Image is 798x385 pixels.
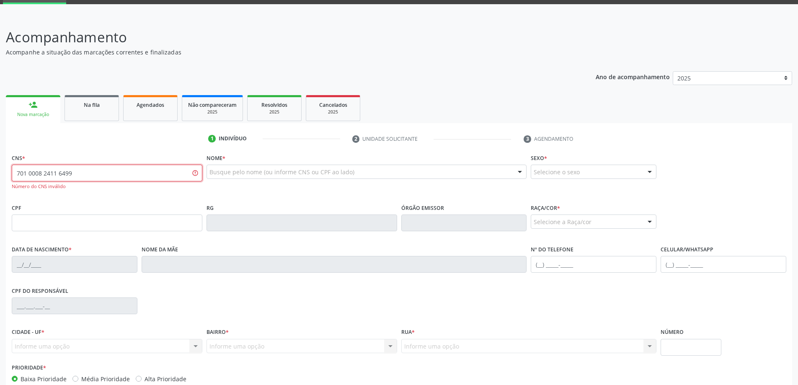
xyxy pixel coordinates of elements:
div: 2025 [312,109,354,115]
label: Data de nascimento [12,243,72,256]
label: Nome da mãe [142,243,178,256]
label: Nome [207,152,225,165]
label: CNS [12,152,25,165]
span: Selecione o sexo [534,168,580,176]
label: Bairro [207,326,229,339]
div: 2025 [253,109,295,115]
label: Baixa Prioridade [21,375,67,383]
div: Indivíduo [219,135,247,142]
p: Ano de acompanhamento [596,71,670,82]
div: 1 [208,135,216,142]
input: __/__/____ [12,256,137,273]
label: Celular/WhatsApp [661,243,713,256]
label: Órgão emissor [401,202,444,215]
span: Selecione a Raça/cor [534,217,591,226]
label: Sexo [531,152,547,165]
div: Número do CNS inválido [12,183,202,190]
label: Média Prioridade [81,375,130,383]
div: Nova marcação [12,111,54,118]
input: ___.___.___-__ [12,297,137,314]
label: Alta Prioridade [145,375,186,383]
label: CPF do responsável [12,284,68,297]
span: Resolvidos [261,101,287,109]
p: Acompanhe a situação das marcações correntes e finalizadas [6,48,556,57]
label: Cidade - UF [12,326,44,339]
span: Busque pelo nome (ou informe CNS ou CPF ao lado) [209,168,354,176]
input: (__) _____-_____ [531,256,656,273]
label: Número [661,326,684,339]
label: Raça/cor [531,202,560,215]
span: Não compareceram [188,101,237,109]
label: RG [207,202,214,215]
span: Na fila [84,101,100,109]
label: Nº do Telefone [531,243,573,256]
div: 2025 [188,109,237,115]
span: Agendados [137,101,164,109]
label: CPF [12,202,21,215]
input: (__) _____-_____ [661,256,786,273]
p: Acompanhamento [6,27,556,48]
span: Cancelados [319,101,347,109]
label: Rua [401,326,415,339]
div: person_add [28,100,38,109]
